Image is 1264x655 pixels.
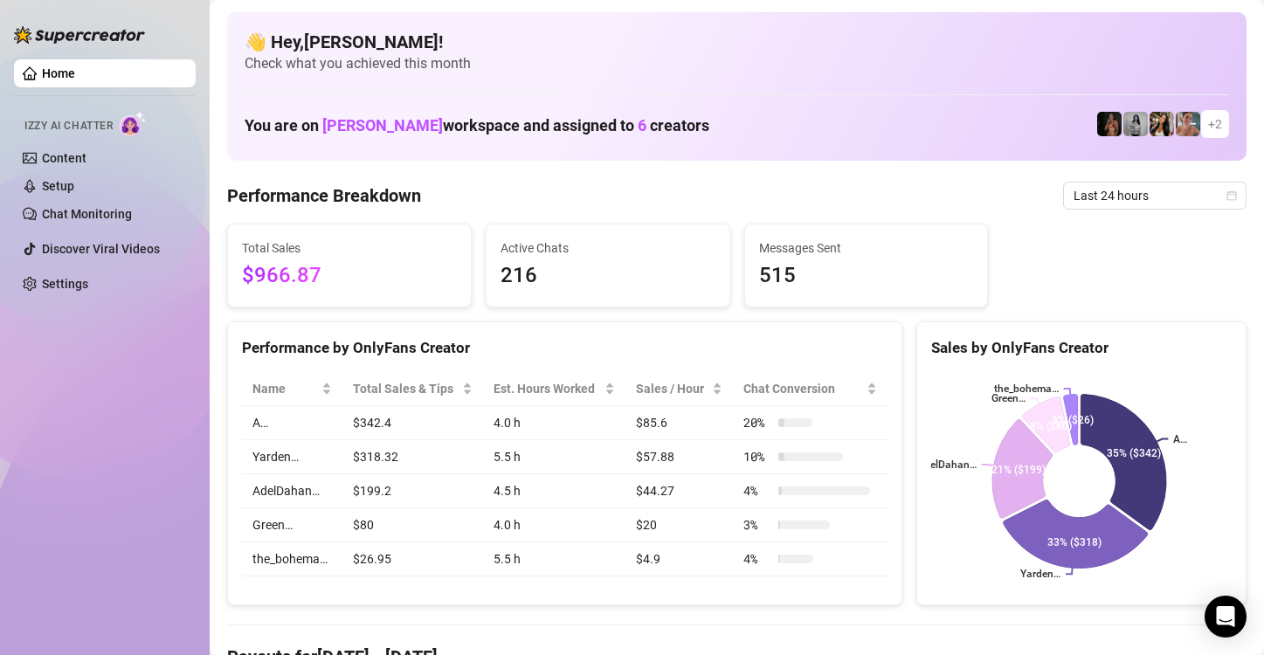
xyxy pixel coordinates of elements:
th: Total Sales & Tips [342,372,484,406]
td: $44.27 [625,474,733,508]
span: Sales / Hour [636,379,708,398]
span: Chat Conversion [743,379,862,398]
a: Discover Viral Videos [42,242,160,256]
a: Chat Monitoring [42,207,132,221]
span: Name [252,379,318,398]
td: $318.32 [342,440,484,474]
span: 6 [638,116,646,134]
a: Home [42,66,75,80]
span: 4 % [743,481,771,500]
h4: Performance Breakdown [227,183,421,208]
span: Total Sales & Tips [353,379,459,398]
text: Green… [991,392,1025,404]
td: $80 [342,508,484,542]
span: 3 % [743,515,771,534]
span: Izzy AI Chatter [24,118,113,134]
th: Chat Conversion [733,372,887,406]
td: 4.5 h [483,474,625,508]
td: 4.0 h [483,508,625,542]
span: 216 [501,259,715,293]
div: Performance by OnlyFans Creator [242,336,888,360]
text: A… [1173,433,1187,445]
span: calendar [1226,190,1237,201]
div: Est. Hours Worked [494,379,601,398]
a: Settings [42,277,88,291]
td: A… [242,406,342,440]
td: $85.6 [625,406,733,440]
span: 515 [759,259,974,293]
td: $20 [625,508,733,542]
td: the_bohema… [242,542,342,576]
td: $342.4 [342,406,484,440]
span: + 2 [1208,114,1222,134]
img: AdelDahan [1150,112,1174,136]
span: Check what you achieved this month [245,54,1229,73]
text: Yarden… [1020,568,1060,580]
span: Last 24 hours [1074,183,1236,209]
td: $57.88 [625,440,733,474]
span: [PERSON_NAME] [322,116,443,134]
a: Setup [42,179,74,193]
a: Content [42,151,86,165]
text: AdelDahan… [916,458,976,471]
span: Messages Sent [759,238,974,258]
td: 5.5 h [483,440,625,474]
h1: You are on workspace and assigned to creators [245,116,709,135]
td: $199.2 [342,474,484,508]
span: Total Sales [242,238,457,258]
span: 4 % [743,549,771,569]
img: A [1123,112,1148,136]
span: 10 % [743,447,771,466]
td: $26.95 [342,542,484,576]
td: AdelDahan… [242,474,342,508]
th: Sales / Hour [625,372,733,406]
td: $4.9 [625,542,733,576]
img: the_bohema [1097,112,1122,136]
th: Name [242,372,342,406]
div: Sales by OnlyFans Creator [931,336,1232,360]
td: 5.5 h [483,542,625,576]
span: 20 % [743,413,771,432]
td: Yarden… [242,440,342,474]
h4: 👋 Hey, [PERSON_NAME] ! [245,30,1229,54]
div: Open Intercom Messenger [1205,596,1247,638]
td: Green… [242,508,342,542]
text: the_bohema… [993,383,1058,395]
td: 4.0 h [483,406,625,440]
span: $966.87 [242,259,457,293]
img: Yarden [1176,112,1200,136]
span: Active Chats [501,238,715,258]
img: logo-BBDzfeDw.svg [14,26,145,44]
img: AI Chatter [120,111,147,136]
